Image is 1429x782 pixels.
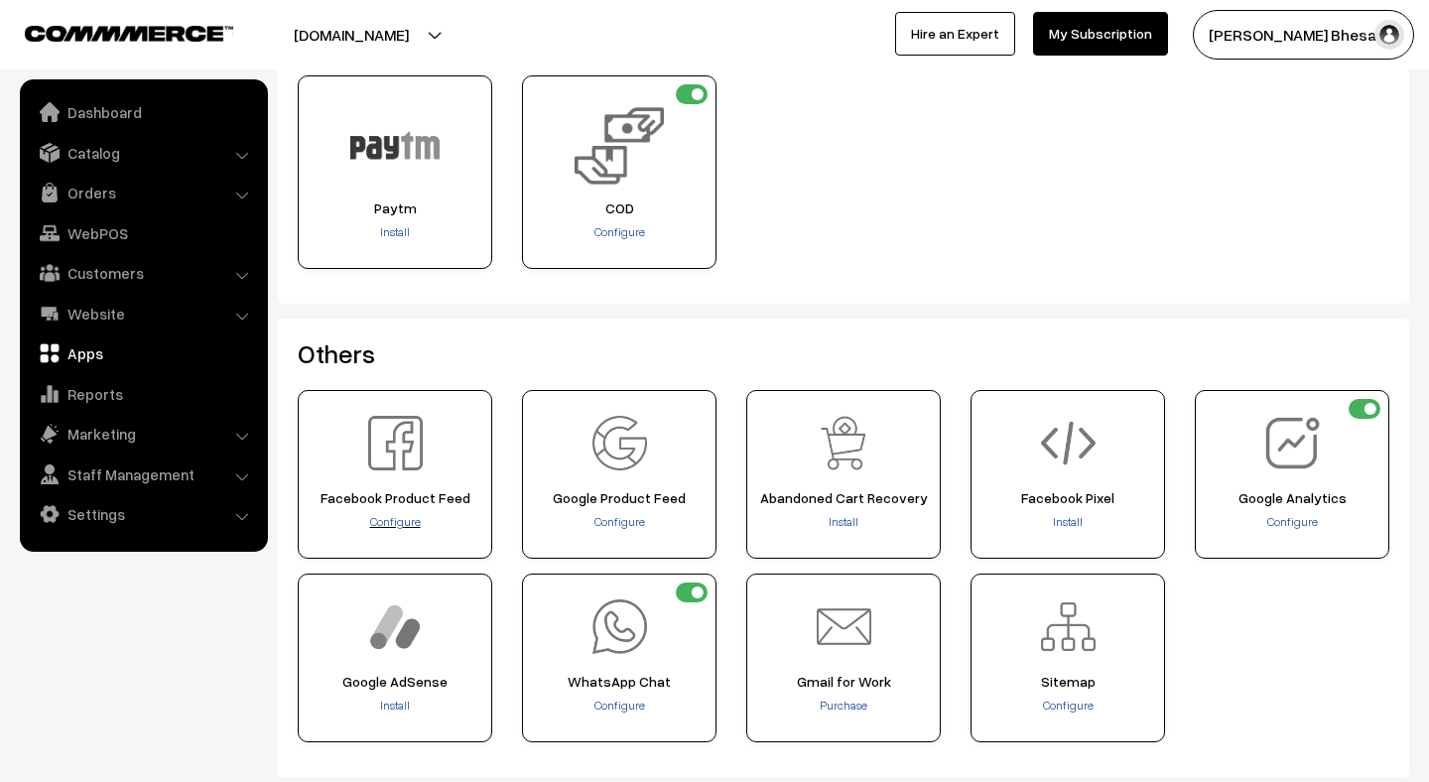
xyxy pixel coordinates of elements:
span: Facebook Pixel [977,490,1158,506]
a: Configure [370,514,421,529]
img: COD [575,101,664,191]
a: Staff Management [25,456,261,492]
a: Orders [25,175,261,210]
a: Marketing [25,416,261,452]
a: Apps [25,335,261,371]
a: Purchase [820,698,867,713]
a: Customers [25,255,261,291]
a: Configure [1267,514,1318,529]
img: Sitemap [1041,599,1096,654]
img: Google AdSense [368,599,423,654]
a: Configure [1043,698,1094,713]
a: Website [25,296,261,331]
a: Catalog [25,135,261,171]
h2: Others [298,338,1389,369]
img: Abandoned Cart Recovery [817,416,871,470]
span: Google Product Feed [529,490,710,506]
a: WebPOS [25,215,261,251]
span: Paytm [305,200,485,216]
img: user [1374,20,1404,50]
a: Install [1053,514,1083,529]
img: Facebook Pixel [1041,416,1096,470]
a: My Subscription [1033,12,1168,56]
img: Facebook Product Feed [368,416,423,470]
button: [PERSON_NAME] Bhesani… [1193,10,1414,60]
img: Paytm [350,101,440,191]
img: COMMMERCE [25,26,233,41]
a: COMMMERCE [25,20,198,44]
a: Install [380,224,410,239]
span: COD [529,200,710,216]
img: WhatsApp Chat [592,599,647,654]
a: Dashboard [25,94,261,130]
a: Install [829,514,858,529]
a: Configure [594,698,645,713]
a: Configure [594,514,645,529]
img: Google Product Feed [592,416,647,470]
span: WhatsApp Chat [529,674,710,690]
a: Configure [594,224,645,239]
button: [DOMAIN_NAME] [224,10,478,60]
span: Google Analytics [1202,490,1382,506]
span: Sitemap [977,674,1158,690]
span: Facebook Product Feed [305,490,485,506]
span: Gmail for Work [753,674,934,690]
a: Install [380,698,410,713]
span: Google AdSense [305,674,485,690]
span: Abandoned Cart Recovery [753,490,934,506]
a: Hire an Expert [895,12,1015,56]
a: Settings [25,496,261,532]
img: Google Analytics [1265,416,1320,470]
a: Reports [25,376,261,412]
img: Gmail for Work [817,599,871,654]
